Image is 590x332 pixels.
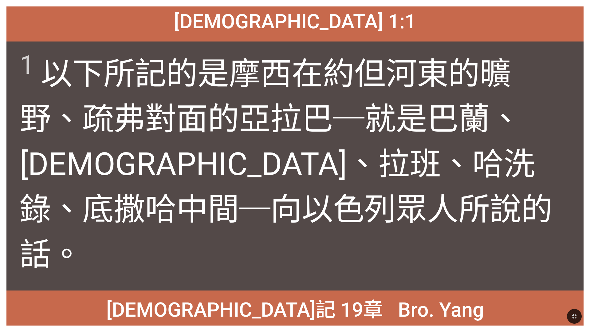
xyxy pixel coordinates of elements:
wh3383: 東 [20,55,553,273]
wh1696: 的話 [20,191,553,273]
wh5489: 對面 [20,101,553,273]
wh6290: 、[DEMOGRAPHIC_DATA] [20,101,553,273]
wh4136: 的亞拉巴 [20,101,553,273]
span: [DEMOGRAPHIC_DATA]記 19章 Bro. Yang [106,294,484,322]
span: [DEMOGRAPHIC_DATA] 1:1 [174,10,416,33]
wh3837: 、哈洗錄 [20,146,553,273]
wh1774: 中間─向以色列 [20,191,553,273]
sup: 1 [20,49,34,80]
wh6160: ─就是巴蘭 [20,101,553,273]
wh3478: 眾人所說 [20,191,553,273]
wh1697: 。 [51,236,82,273]
wh4872: 在約但河 [20,55,553,273]
wh4057: 、疏弗 [20,101,553,273]
wh2698: 、底撒哈 [20,191,553,273]
wh5676: 的曠野 [20,55,553,273]
wh8603: 、拉班 [20,146,553,273]
span: 以下所記的是摩西 [20,48,570,274]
